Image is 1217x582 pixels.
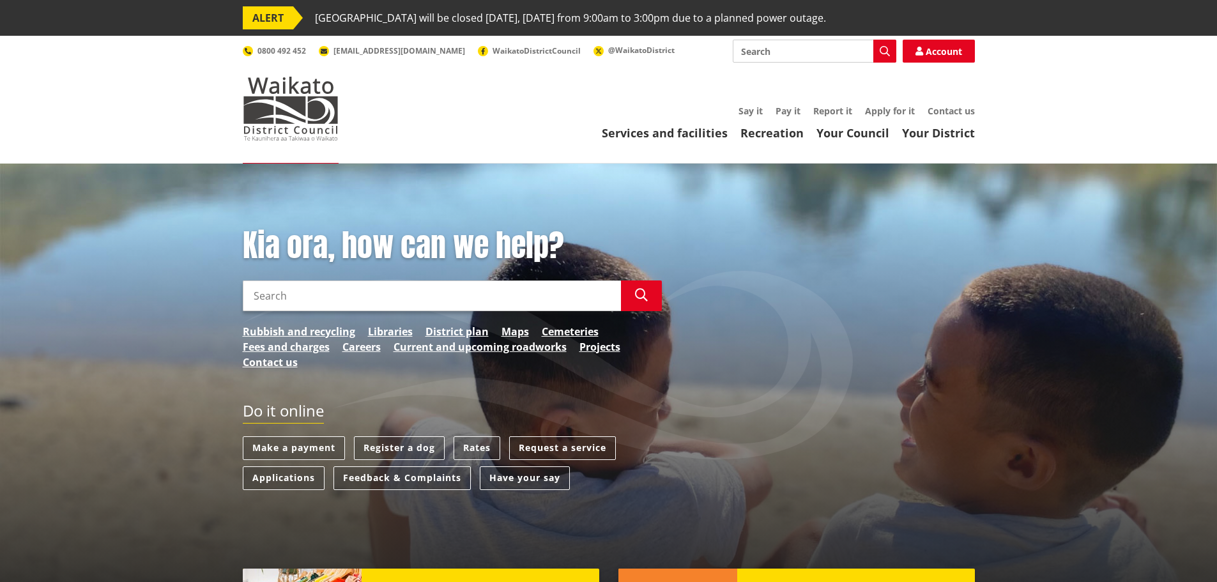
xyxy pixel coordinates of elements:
a: Pay it [776,105,800,117]
a: @WaikatoDistrict [593,45,675,56]
a: Fees and charges [243,339,330,355]
a: Cemeteries [542,324,599,339]
span: ALERT [243,6,293,29]
a: Make a payment [243,436,345,460]
a: Report it [813,105,852,117]
h1: Kia ora, how can we help? [243,227,662,264]
iframe: Messenger Launcher [1158,528,1204,574]
a: Contact us [243,355,298,370]
a: Current and upcoming roadworks [394,339,567,355]
a: District plan [425,324,489,339]
span: @WaikatoDistrict [608,45,675,56]
h2: Do it online [243,402,324,424]
input: Search input [733,40,896,63]
a: Rates [454,436,500,460]
a: Libraries [368,324,413,339]
a: Rubbish and recycling [243,324,355,339]
span: [EMAIL_ADDRESS][DOMAIN_NAME] [333,45,465,56]
a: Account [903,40,975,63]
a: Request a service [509,436,616,460]
a: Services and facilities [602,125,728,141]
a: Recreation [740,125,804,141]
a: Maps [501,324,529,339]
a: Your District [902,125,975,141]
a: Applications [243,466,325,490]
a: Contact us [928,105,975,117]
a: Say it [739,105,763,117]
a: Have your say [480,466,570,490]
a: Your Council [816,125,889,141]
a: [EMAIL_ADDRESS][DOMAIN_NAME] [319,45,465,56]
span: 0800 492 452 [257,45,306,56]
a: WaikatoDistrictCouncil [478,45,581,56]
a: Careers [342,339,381,355]
span: [GEOGRAPHIC_DATA] will be closed [DATE], [DATE] from 9:00am to 3:00pm due to a planned power outage. [315,6,826,29]
span: WaikatoDistrictCouncil [493,45,581,56]
a: Register a dog [354,436,445,460]
input: Search input [243,280,621,311]
a: Apply for it [865,105,915,117]
a: Feedback & Complaints [333,466,471,490]
img: Waikato District Council - Te Kaunihera aa Takiwaa o Waikato [243,77,339,141]
a: 0800 492 452 [243,45,306,56]
a: Projects [579,339,620,355]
